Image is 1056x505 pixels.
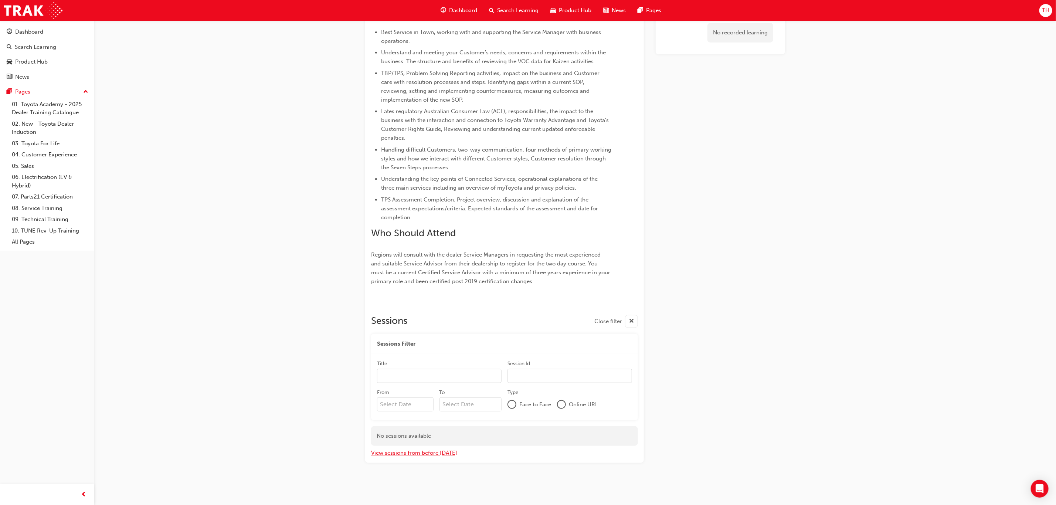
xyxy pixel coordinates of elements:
[7,74,12,81] span: news-icon
[7,44,12,51] span: search-icon
[550,6,556,15] span: car-icon
[371,426,638,446] div: No sessions available
[629,317,634,326] span: cross-icon
[381,108,610,141] span: Lates regulatory Australian Consumer Law (ACL), responsibilities, the impact to the business with...
[3,85,91,99] button: Pages
[9,225,91,237] a: 10. TUNE Rev-Up Training
[381,70,601,103] span: TBP/TPS, Problem Solving Reporting activities, impact on the business and Customer care with reso...
[497,6,539,15] span: Search Learning
[441,6,446,15] span: guage-icon
[7,89,12,95] span: pages-icon
[3,25,91,39] a: Dashboard
[381,29,602,44] span: Best Service in Town, working with and supporting the Service Manager with business operations.
[646,6,661,15] span: Pages
[377,369,502,383] input: Title
[3,40,91,54] a: Search Learning
[9,236,91,248] a: All Pages
[371,449,457,457] button: View sessions from before [DATE]
[707,23,773,43] div: No recorded learning
[519,400,551,409] span: Face to Face
[3,55,91,69] a: Product Hub
[439,389,445,396] div: To
[439,397,502,411] input: To
[15,88,30,96] div: Pages
[381,196,600,221] span: TPS Assessment Completion. Project overview, discussion and explanation of the assessment expecta...
[9,172,91,191] a: 06. Electrification (EV & Hybrid)
[4,2,62,19] img: Trak
[377,360,387,367] div: Title
[638,6,643,15] span: pages-icon
[449,6,477,15] span: Dashboard
[1031,480,1049,498] div: Open Intercom Messenger
[3,70,91,84] a: News
[81,490,87,499] span: prev-icon
[9,99,91,118] a: 01. Toyota Academy - 2025 Dealer Training Catalogue
[632,3,667,18] a: pages-iconPages
[9,118,91,138] a: 02. New - Toyota Dealer Induction
[377,389,389,396] div: From
[381,49,607,65] span: Understand and meeting your Customer's needs, concerns and requirements within the business. The ...
[594,315,638,328] button: Close filter
[377,397,434,411] input: From
[15,58,48,66] div: Product Hub
[371,251,612,285] span: Regions will consult with the dealer Service Managers in requesting the most experienced and suit...
[3,24,91,85] button: DashboardSearch LearningProduct HubNews
[371,315,407,328] h2: Sessions
[9,149,91,160] a: 04. Customer Experience
[597,3,632,18] a: news-iconNews
[83,87,88,97] span: up-icon
[507,360,530,367] div: Session Id
[371,227,456,239] span: Who Should Attend
[7,29,12,35] span: guage-icon
[507,389,519,396] div: Type
[603,6,609,15] span: news-icon
[483,3,544,18] a: search-iconSearch Learning
[9,191,91,203] a: 07. Parts21 Certification
[1039,4,1052,17] button: TH
[15,43,56,51] div: Search Learning
[7,59,12,65] span: car-icon
[9,203,91,214] a: 08. Service Training
[559,6,591,15] span: Product Hub
[15,28,43,36] div: Dashboard
[9,138,91,149] a: 03. Toyota For Life
[381,146,613,171] span: Handling difficult Customers, two-way communication, four methods of primary working styles and h...
[15,73,29,81] div: News
[489,6,494,15] span: search-icon
[435,3,483,18] a: guage-iconDashboard
[612,6,626,15] span: News
[377,340,415,348] span: Sessions Filter
[9,160,91,172] a: 05. Sales
[9,214,91,225] a: 09. Technical Training
[1042,6,1049,15] span: TH
[507,369,632,383] input: Session Id
[594,317,622,326] span: Close filter
[544,3,597,18] a: car-iconProduct Hub
[569,400,598,409] span: Online URL
[381,176,599,191] span: Understanding the key points of Connected Services, operational explanations of the three main se...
